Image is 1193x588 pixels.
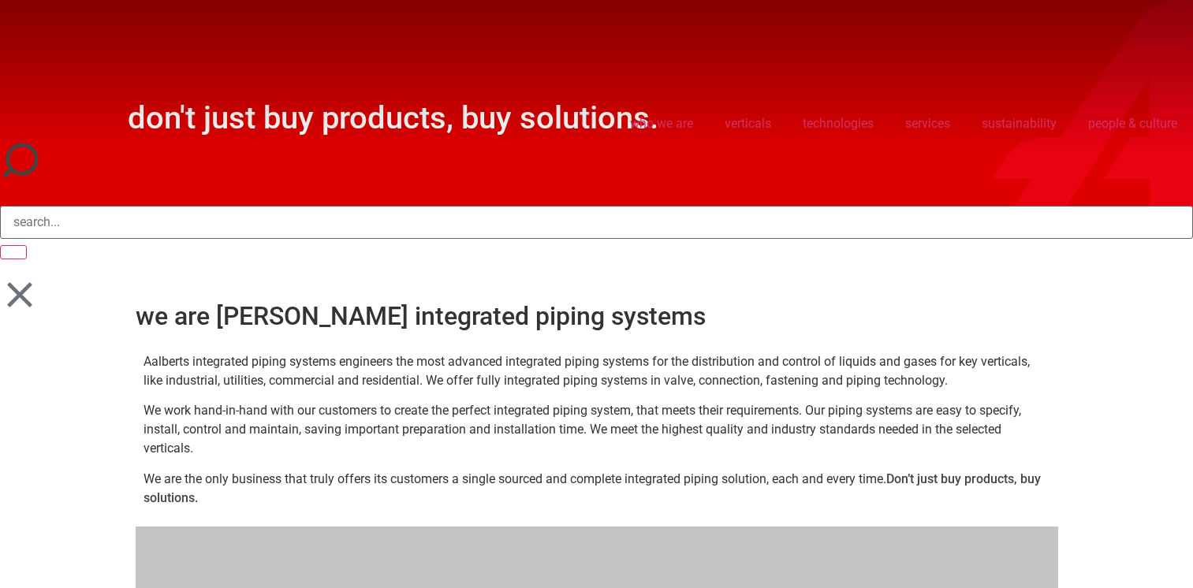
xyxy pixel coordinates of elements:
[144,471,1041,505] strong: Don’t just buy products, buy solutions.
[136,303,1058,329] h2: we are [PERSON_NAME] integrated piping systems
[889,106,966,142] a: services
[144,401,1050,458] p: We work hand-in-hand with our customers to create the perfect integrated piping system, that meet...
[144,470,1050,508] p: We are the only business that truly offers its customers a single sourced and complete integrated...
[709,106,787,142] a: verticals
[787,106,889,142] a: technologies
[144,352,1050,390] p: Aalberts integrated piping systems engineers the most advanced integrated piping systems for the ...
[1072,106,1193,142] a: people & culture
[614,106,709,142] a: who we are
[966,106,1072,142] a: sustainability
